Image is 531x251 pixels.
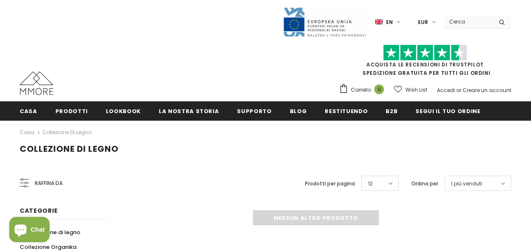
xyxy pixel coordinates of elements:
a: Creare un account [463,87,511,94]
span: Casa [20,107,37,115]
img: Casi MMORE [20,71,53,95]
label: Ordina per [411,180,438,188]
a: Restituendo [325,101,368,120]
a: B2B [386,101,397,120]
a: Blog [290,101,307,120]
label: Prodotti per pagina [305,180,355,188]
span: Collezione di legno [20,143,118,155]
span: EUR [418,18,428,26]
a: Casa [20,127,34,137]
span: Carrello [351,86,371,94]
span: or [456,87,461,94]
span: 0 [374,85,384,94]
img: i-lang-1.png [375,18,383,26]
inbox-online-store-chat: Shopify online store chat [7,217,52,244]
a: Collezione di legno [42,129,92,136]
img: Fidati di Pilot Stars [383,45,467,61]
span: 12 [368,180,373,188]
a: Carrello 0 [339,84,388,96]
a: Lookbook [106,101,141,120]
a: Wish List [394,82,427,97]
span: supporto [237,107,271,115]
span: Lookbook [106,107,141,115]
a: La nostra storia [159,101,219,120]
a: supporto [237,101,271,120]
span: Raffina da [35,179,63,188]
span: Wish List [405,86,427,94]
span: Collezione di legno [27,228,80,236]
a: Javni Razpis [283,18,367,25]
span: SPEDIZIONE GRATUITA PER TUTTI GLI ORDINI [339,48,511,77]
span: Blog [290,107,307,115]
span: La nostra storia [159,107,219,115]
a: Segui il tuo ordine [415,101,480,120]
span: Restituendo [325,107,368,115]
span: Prodotti [55,107,88,115]
a: Accedi [437,87,455,94]
a: Acquista le recensioni di TrustPilot [366,61,484,68]
span: Categorie [20,206,58,215]
span: en [386,18,393,26]
a: Prodotti [55,101,88,120]
input: Search Site [444,16,492,28]
img: Javni Razpis [283,7,367,37]
span: I più venduti [451,180,482,188]
span: B2B [386,107,397,115]
a: Casa [20,101,37,120]
span: Segui il tuo ordine [415,107,480,115]
span: Collezione Organika [20,243,76,251]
